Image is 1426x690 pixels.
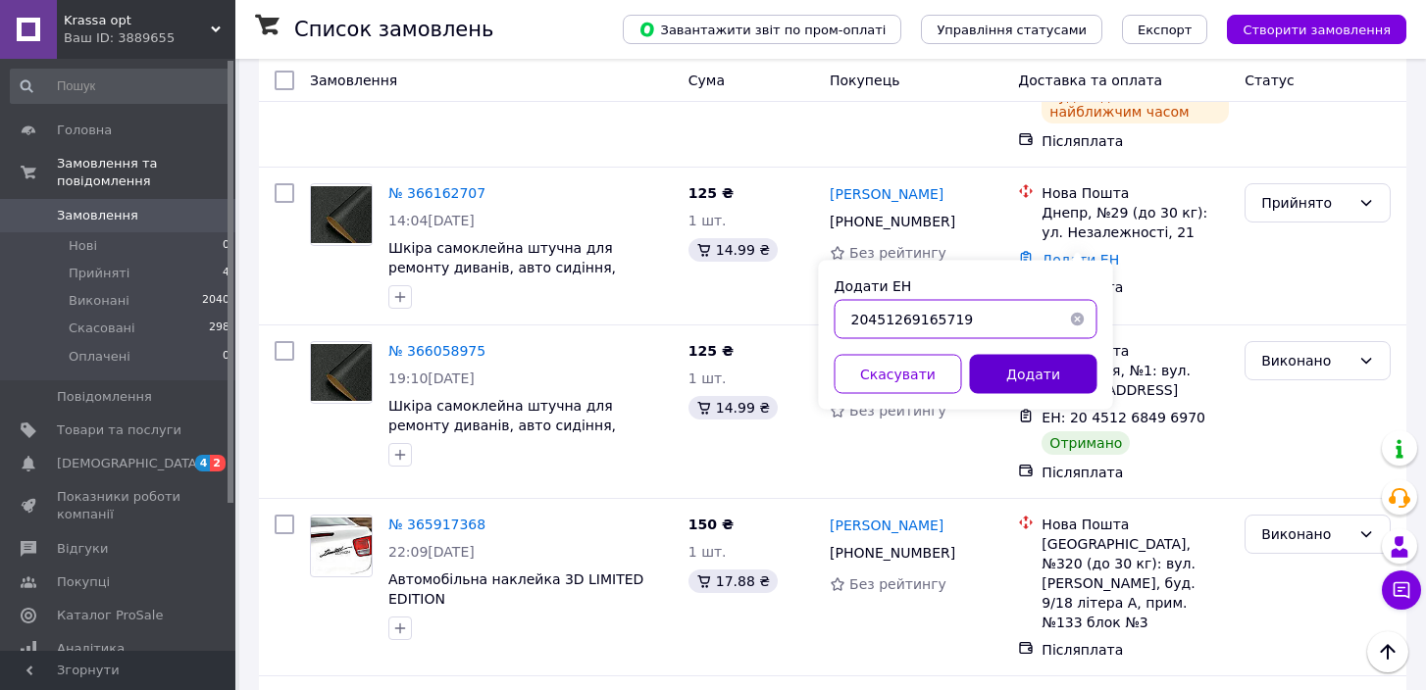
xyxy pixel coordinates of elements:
label: Додати ЕН [835,278,912,294]
div: Післяплата [1042,277,1229,297]
div: Нова Пошта [1042,515,1229,534]
div: Післяплата [1042,640,1229,660]
a: Створити замовлення [1207,21,1406,36]
span: Покупець [830,73,899,88]
span: Без рейтингу [849,403,946,419]
span: Відгуки [57,540,108,558]
a: Фото товару [310,515,373,577]
span: Виконані [69,292,129,310]
span: 2040 [202,292,229,310]
div: Післяплата [1042,463,1229,482]
span: Показники роботи компанії [57,488,181,523]
img: Фото товару [311,186,372,243]
span: 19:10[DATE] [388,370,475,386]
span: Завантажити звіт по пром-оплаті [638,21,886,38]
span: Нові [69,237,97,255]
button: Чат з покупцем [1382,570,1421,610]
button: Додати [970,355,1097,394]
span: 0 [223,237,229,255]
span: 2 [210,455,226,471]
div: 17.88 ₴ [688,569,778,593]
img: Фото товару [311,517,372,575]
div: Післяплата [1042,131,1229,151]
button: Створити замовлення [1227,15,1406,44]
div: с. Боромля, №1: вул. [STREET_ADDRESS] [1042,361,1229,400]
a: Шкіра самоклейна штучна для ремонту диванів, авто сидіння, меблів, галантереї 20 x 30 см, Чорний [388,398,665,453]
span: 0 [223,348,229,366]
span: Замовлення [57,207,138,224]
span: [DEMOGRAPHIC_DATA] [57,455,202,472]
span: 4 [195,455,211,471]
span: Krassa opt [64,12,211,29]
a: Автомобільна наклейка 3D LIMITED EDITION [388,571,643,607]
a: № 366058975 [388,343,485,359]
span: ЕН: 20 4512 6849 6970 [1042,410,1205,425]
input: Пошук [10,69,231,104]
button: Управління статусами [921,15,1102,44]
div: [PHONE_NUMBER] [826,539,959,567]
span: 1 шт. [688,370,727,386]
span: Статус [1245,73,1295,88]
button: Експорт [1122,15,1208,44]
span: Доставка та оплата [1018,73,1162,88]
div: Виконано [1261,523,1350,545]
span: 1 шт. [688,213,727,228]
span: Без рейтингу [849,576,946,592]
button: Очистить [1058,300,1097,339]
span: 22:09[DATE] [388,544,475,560]
a: Шкіра самоклейна штучна для ремонту диванів, авто сидіння, меблів, галантереї 20 x 30 см, Чорний [388,240,665,295]
button: Скасувати [835,355,962,394]
span: 4 [223,265,229,282]
div: Нова Пошта [1042,183,1229,203]
span: Аналітика [57,640,125,658]
span: Створити замовлення [1243,23,1391,37]
span: 1 шт. [688,544,727,560]
div: Ваш ID: 3889655 [64,29,235,47]
a: № 366162707 [388,185,485,201]
div: Отримано [1042,431,1130,455]
div: Нова Пошта [1042,341,1229,361]
span: 125 ₴ [688,185,734,201]
span: Каталог ProSale [57,607,163,624]
span: Товари та послуги [57,421,181,439]
div: [PHONE_NUMBER] [826,208,959,235]
span: Управління статусами [937,23,1087,37]
span: Покупці [57,573,110,591]
span: Скасовані [69,320,135,337]
a: [PERSON_NAME] [830,184,943,204]
a: [PERSON_NAME] [830,516,943,535]
a: Додати ЕН [1042,252,1119,268]
a: Фото товару [310,183,373,246]
span: Прийняті [69,265,129,282]
span: 150 ₴ [688,517,734,532]
span: Повідомлення [57,388,152,406]
div: Виконано [1261,350,1350,371]
button: Наверх [1367,631,1408,672]
h1: Список замовлень [294,18,493,41]
a: Фото товару [310,341,373,404]
span: Без рейтингу [849,245,946,261]
div: 14.99 ₴ [688,238,778,262]
div: [GEOGRAPHIC_DATA], №320 (до 30 кг): вул. [PERSON_NAME], буд. 9/18 літера А, прим. №133 блок №3 [1042,534,1229,632]
img: Фото товару [311,344,372,401]
span: Головна [57,122,112,139]
div: Прийнято [1261,192,1350,214]
a: № 365917368 [388,517,485,532]
span: Замовлення [310,73,397,88]
span: Оплачені [69,348,130,366]
span: 125 ₴ [688,343,734,359]
span: 14:04[DATE] [388,213,475,228]
span: 298 [209,320,229,337]
button: Завантажити звіт по пром-оплаті [623,15,901,44]
span: Cума [688,73,725,88]
div: 14.99 ₴ [688,396,778,419]
span: Експорт [1138,23,1193,37]
span: Замовлення та повідомлення [57,155,235,190]
div: Днепр, №29 (до 30 кг): ул. Незалежності, 21 [1042,203,1229,242]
